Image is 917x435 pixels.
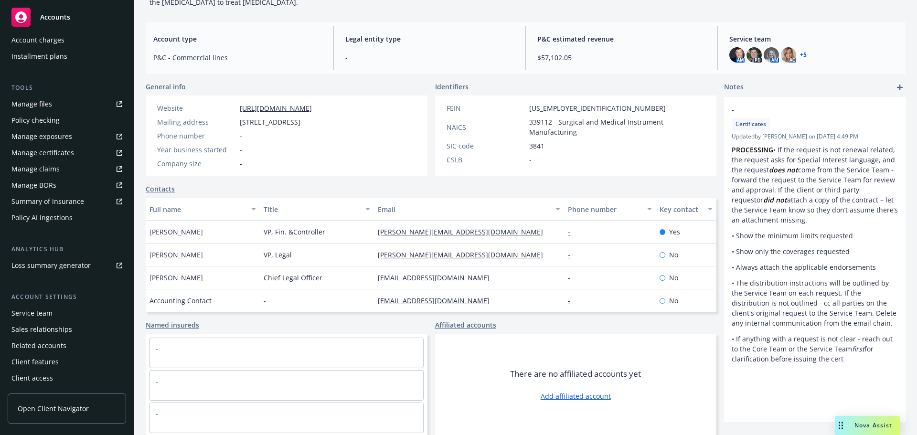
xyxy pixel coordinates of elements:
[11,306,53,321] div: Service team
[568,227,578,236] a: -
[732,145,898,225] p: • If the request is not renewal related, the request asks for Special Interest language, and the ...
[240,117,300,127] span: [STREET_ADDRESS]
[11,322,72,337] div: Sales relationships
[157,103,236,113] div: Website
[8,322,126,337] a: Sales relationships
[8,96,126,112] a: Manage files
[156,344,158,353] a: -
[854,421,892,429] span: Nova Assist
[264,227,325,237] span: VP, Fin. &Controller
[8,129,126,144] a: Manage exposures
[529,141,544,151] span: 3841
[669,250,678,260] span: No
[732,145,773,154] strong: PROCESSING
[732,105,873,115] span: -
[447,155,525,165] div: CSLB
[732,278,898,328] p: • The distribution instructions will be outlined by the Service Team on each request. If the dist...
[264,273,322,283] span: Chief Legal Officer
[8,258,126,273] a: Loss summary generator
[378,250,551,259] a: [PERSON_NAME][EMAIL_ADDRESS][DOMAIN_NAME]
[240,104,312,113] a: [URL][DOMAIN_NAME]
[146,82,186,92] span: General info
[669,296,678,306] span: No
[732,132,898,141] span: Updated by [PERSON_NAME] on [DATE] 4:49 PM
[852,344,864,353] em: first
[146,184,175,194] a: Contacts
[736,120,766,128] span: Certificates
[157,159,236,169] div: Company size
[11,113,60,128] div: Policy checking
[800,52,807,58] a: +5
[447,103,525,113] div: FEIN
[568,250,578,259] a: -
[835,416,847,435] div: Drag to move
[240,145,242,155] span: -
[40,13,70,21] span: Accounts
[447,122,525,132] div: NAICS
[8,113,126,128] a: Policy checking
[564,198,655,221] button: Phone number
[345,34,514,44] span: Legal entity type
[447,141,525,151] div: SIC code
[8,210,126,225] a: Policy AI ingestions
[156,377,158,386] a: -
[157,145,236,155] div: Year business started
[264,250,292,260] span: VP, Legal
[11,145,74,160] div: Manage certificates
[541,391,611,401] a: Add affiliated account
[146,320,199,330] a: Named insureds
[660,204,702,214] div: Key contact
[8,4,126,31] a: Accounts
[835,416,900,435] button: Nova Assist
[240,159,242,169] span: -
[568,296,578,305] a: -
[11,354,59,370] div: Client features
[8,49,126,64] a: Installment plans
[11,161,60,177] div: Manage claims
[763,195,787,204] em: did not
[732,231,898,241] p: • Show the minimum limits requested
[732,246,898,256] p: • Show only the coverages requested
[156,409,158,418] a: -
[378,273,497,282] a: [EMAIL_ADDRESS][DOMAIN_NAME]
[729,34,898,44] span: Service team
[8,354,126,370] a: Client features
[8,292,126,302] div: Account settings
[8,32,126,48] a: Account charges
[529,117,705,137] span: 339112 - Surgical and Medical Instrument Manufacturing
[153,53,322,63] span: P&C - Commercial lines
[11,194,84,209] div: Summary of insurance
[11,371,53,386] div: Client access
[568,273,578,282] a: -
[669,273,678,283] span: No
[8,145,126,160] a: Manage certificates
[378,204,550,214] div: Email
[157,131,236,141] div: Phone number
[240,131,242,141] span: -
[732,262,898,272] p: • Always attach the applicable endorsements
[537,53,706,63] span: $57,102.05
[264,204,360,214] div: Title
[149,250,203,260] span: [PERSON_NAME]
[8,306,126,321] a: Service team
[8,194,126,209] a: Summary of insurance
[724,97,906,371] div: -CertificatesUpdatedby [PERSON_NAME] on [DATE] 4:49 PMPROCESSING• If the request is not renewal r...
[724,82,744,93] span: Notes
[18,403,89,414] span: Open Client Navigator
[149,273,203,283] span: [PERSON_NAME]
[435,82,469,92] span: Identifiers
[157,117,236,127] div: Mailing address
[568,204,641,214] div: Phone number
[146,198,260,221] button: Full name
[510,368,641,380] span: There are no affiliated accounts yet
[11,338,66,353] div: Related accounts
[378,296,497,305] a: [EMAIL_ADDRESS][DOMAIN_NAME]
[374,198,564,221] button: Email
[8,161,126,177] a: Manage claims
[149,204,245,214] div: Full name
[732,334,898,364] p: • If anything with a request is not clear - reach out to the Core Team or the Service Team for cl...
[11,178,56,193] div: Manage BORs
[264,296,266,306] span: -
[260,198,374,221] button: Title
[8,83,126,93] div: Tools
